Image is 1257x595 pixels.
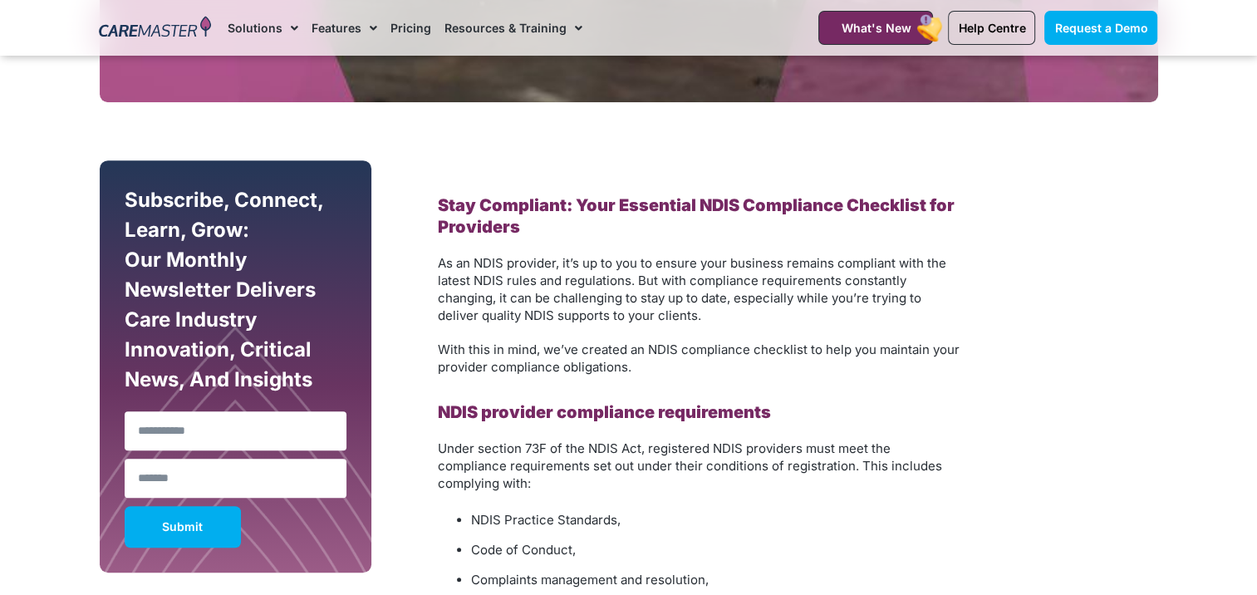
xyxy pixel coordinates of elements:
[471,568,961,592] li: Complaints management and resolution,
[438,195,955,237] strong: Stay Compliant: Your Essential NDIS Compliance Checklist for Providers
[438,254,961,324] p: As an NDIS provider, it’s up to you to ensure your business remains compliant with the latest NDI...
[1044,11,1157,45] a: Request a Demo
[958,21,1025,35] span: Help Centre
[471,538,961,562] li: Code of Conduct,
[99,16,211,41] img: CareMaster Logo
[818,11,933,45] a: What's New
[438,341,961,376] p: With this in mind, we’ve created an NDIS compliance checklist to help you maintain your provider ...
[162,523,203,531] span: Submit
[1054,21,1147,35] span: Request a Demo
[125,506,241,548] button: Submit
[120,185,351,403] div: Subscribe, Connect, Learn, Grow: Our Monthly Newsletter Delivers Care Industry Innovation, Critic...
[948,11,1035,45] a: Help Centre
[438,402,771,422] strong: NDIS provider compliance requirements
[471,509,961,532] li: NDIS Practice Standards,
[841,21,911,35] span: What's New
[438,440,961,492] p: Under section 73F of the NDIS Act, registered NDIS providers must meet the compliance requirement...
